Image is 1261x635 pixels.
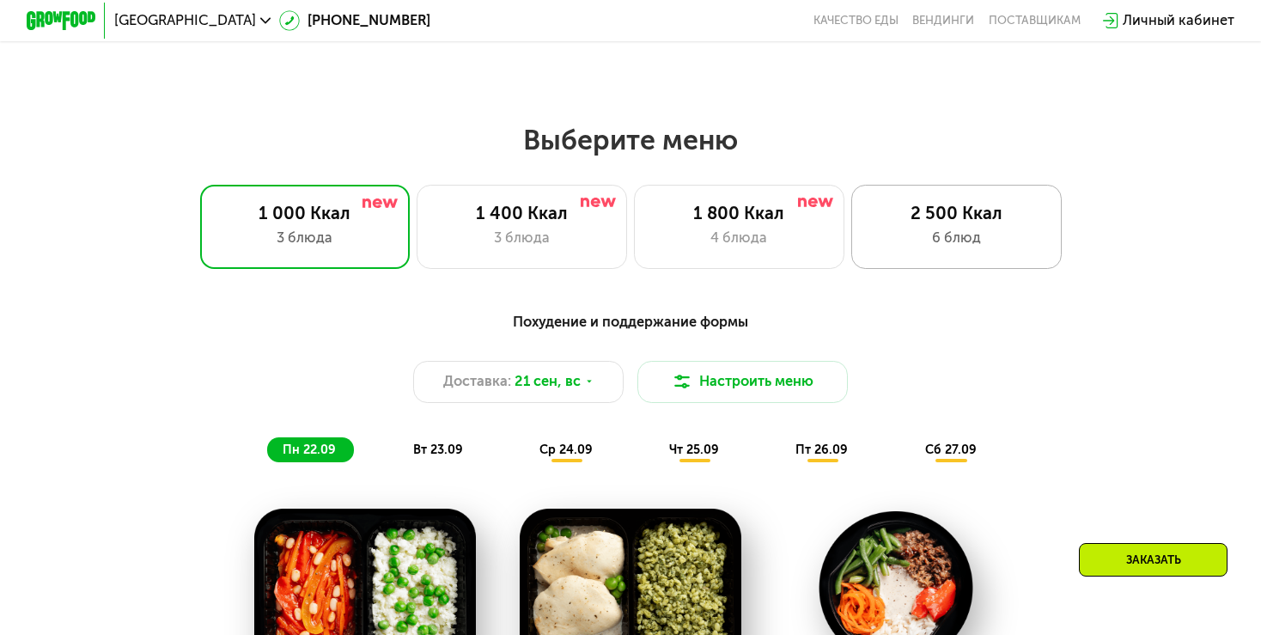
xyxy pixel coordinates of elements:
[652,228,825,248] div: 4 блюда
[56,123,1205,157] h2: Выберите меню
[912,14,974,27] a: Вендинги
[279,10,430,31] a: [PHONE_NUMBER]
[869,203,1043,223] div: 2 500 Ккал
[436,228,609,248] div: 3 блюда
[114,14,256,27] span: [GEOGRAPHIC_DATA]
[436,203,609,223] div: 1 400 Ккал
[218,228,392,248] div: 3 блюда
[869,228,1043,248] div: 6 блюд
[539,443,593,457] span: ср 24.09
[1123,10,1234,31] div: Личный кабинет
[112,311,1148,333] div: Похудение и поддержание формы
[1079,543,1227,577] div: Заказать
[283,443,336,457] span: пн 22.09
[413,443,463,457] span: вт 23.09
[669,443,719,457] span: чт 25.09
[652,203,825,223] div: 1 800 Ккал
[989,14,1081,27] div: поставщикам
[795,443,848,457] span: пт 26.09
[515,371,581,392] span: 21 сен, вс
[218,203,392,223] div: 1 000 Ккал
[443,371,511,392] span: Доставка:
[637,361,848,403] button: Настроить меню
[925,443,977,457] span: сб 27.09
[813,14,899,27] a: Качество еды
